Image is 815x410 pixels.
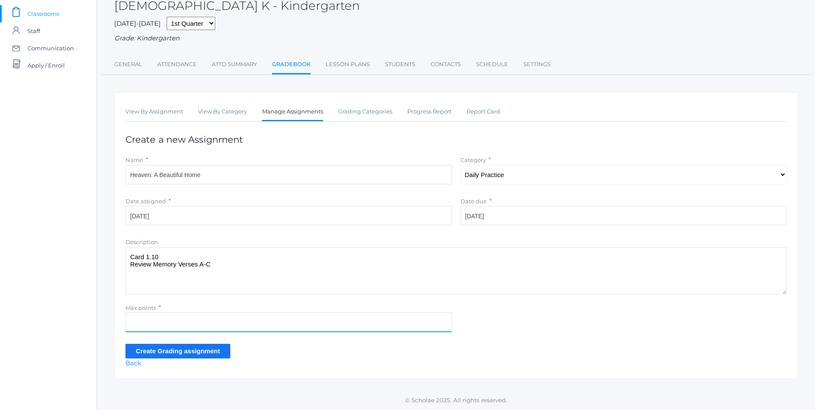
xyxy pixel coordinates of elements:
[476,56,508,73] a: Schedule
[97,396,815,404] p: © Scholae 2025. All rights reserved.
[125,156,143,163] label: Name
[157,56,197,73] a: Attendance
[125,135,787,144] h1: Create a new Assignment
[198,103,247,120] a: View By Category
[461,156,486,163] label: Category
[338,103,392,120] a: Grading Categories
[27,5,59,22] span: Classrooms
[407,103,452,120] a: Progress Report
[326,56,370,73] a: Lesson Plans
[385,56,415,73] a: Students
[27,57,65,74] span: Apply / Enroll
[114,56,142,73] a: General
[461,198,487,205] label: Date due
[125,103,183,120] a: View By Assignment
[27,22,40,40] span: Staff
[430,56,461,73] a: Contacts
[467,103,500,120] a: Report Card
[114,19,161,28] span: [DATE]-[DATE]
[125,359,141,367] a: Back
[262,103,323,122] a: Manage Assignments
[272,56,311,74] a: Gradebook
[125,198,166,205] label: Date assigned
[27,40,74,57] span: Communication
[125,304,156,311] label: Max points
[125,344,230,358] input: Create Grading assignment
[523,56,551,73] a: Settings
[212,56,257,73] a: Attd Summary
[114,34,798,43] div: Grade: Kindergarten
[125,239,158,245] label: Description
